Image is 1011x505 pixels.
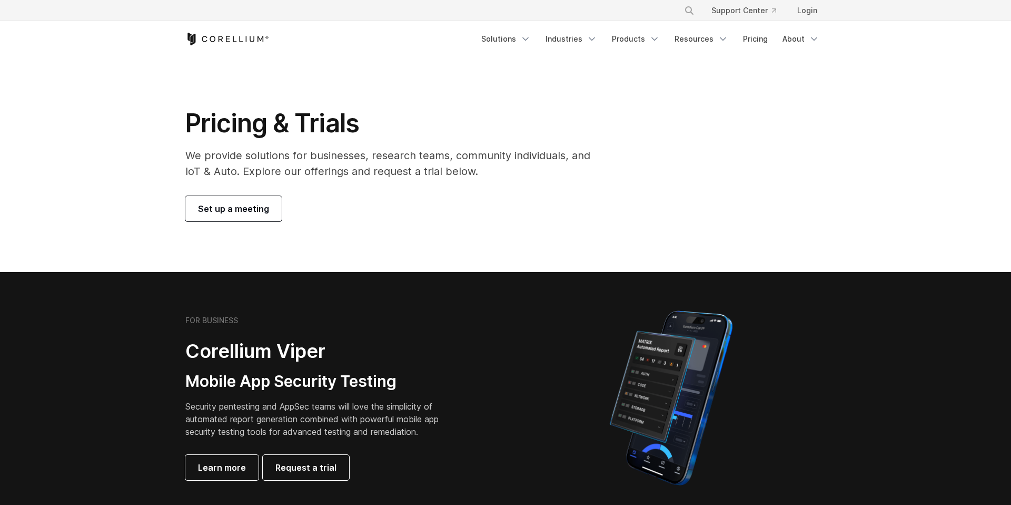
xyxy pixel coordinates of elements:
h2: Corellium Viper [185,339,455,363]
a: Resources [668,30,735,48]
a: Solutions [475,30,537,48]
a: Pricing [737,30,774,48]
a: About [776,30,826,48]
a: Login [789,1,826,20]
p: We provide solutions for businesses, research teams, community individuals, and IoT & Auto. Explo... [185,148,605,179]
a: Request a trial [263,455,349,480]
a: Support Center [703,1,785,20]
h1: Pricing & Trials [185,108,605,139]
p: Security pentesting and AppSec teams will love the simplicity of automated report generation comb... [185,400,455,438]
a: Industries [539,30,603,48]
h6: FOR BUSINESS [185,316,238,325]
a: Products [606,30,666,48]
div: Navigation Menu [671,1,826,20]
span: Request a trial [275,461,336,474]
div: Navigation Menu [475,30,826,48]
span: Learn more [198,461,246,474]
h3: Mobile App Security Testing [185,372,455,392]
a: Corellium Home [185,33,269,45]
span: Set up a meeting [198,202,269,215]
a: Set up a meeting [185,196,282,221]
a: Learn more [185,455,259,480]
img: Corellium MATRIX automated report on iPhone showing app vulnerability test results across securit... [592,306,750,490]
button: Search [680,1,699,20]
